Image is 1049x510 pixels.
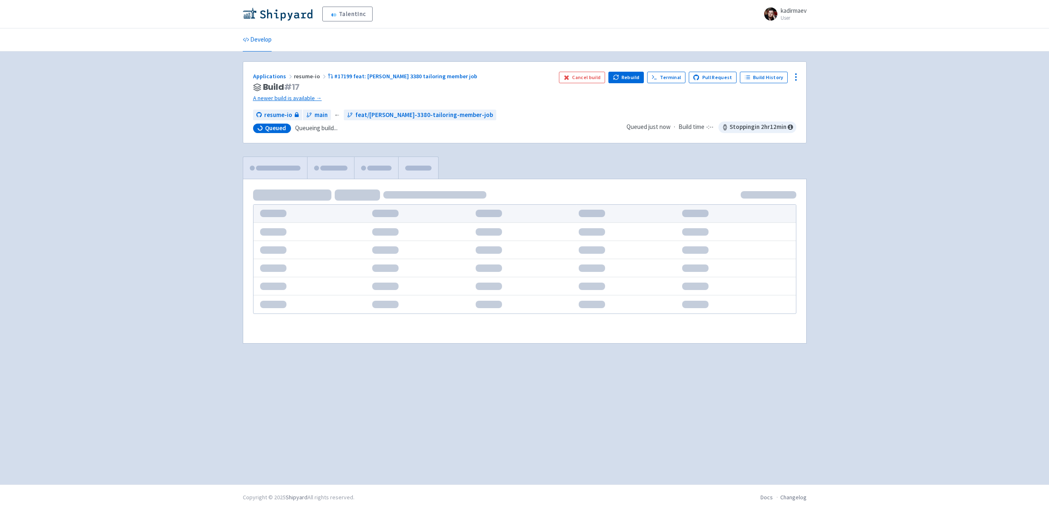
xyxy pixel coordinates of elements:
a: #17199 feat: [PERSON_NAME] 3380 tailoring member job [328,73,479,80]
span: kadirmaev [781,7,807,14]
a: Pull Request [689,72,737,83]
a: resume-io [253,110,302,121]
small: User [781,15,807,21]
div: · [627,122,796,133]
span: Queued [627,123,671,131]
span: feat/[PERSON_NAME]-3380-tailoring-member-job [355,110,493,120]
div: Copyright © 2025 All rights reserved. [243,493,354,502]
span: Queued [265,124,286,132]
a: Build History [740,72,788,83]
img: Shipyard logo [243,7,312,21]
span: Build [263,82,300,92]
button: Rebuild [608,72,644,83]
a: feat/[PERSON_NAME]-3380-tailoring-member-job [344,110,496,121]
span: resume-io [294,73,328,80]
time: just now [648,123,671,131]
a: Applications [253,73,294,80]
a: Terminal [647,72,685,83]
span: -:-- [706,122,713,132]
span: Queueing build... [295,124,338,133]
a: Docs [760,494,773,501]
span: resume-io [264,110,292,120]
span: main [314,110,328,120]
a: kadirmaev User [759,7,807,21]
a: Changelog [780,494,807,501]
button: Cancel build [559,72,605,83]
span: # 17 [284,81,300,93]
a: main [303,110,331,121]
span: ← [334,110,340,120]
a: TalentInc [322,7,373,21]
a: A newer build is available → [253,94,552,103]
span: Stopping in 2 hr 12 min [718,122,796,133]
span: Build time [678,122,704,132]
a: Shipyard [286,494,307,501]
a: Develop [243,28,272,51]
